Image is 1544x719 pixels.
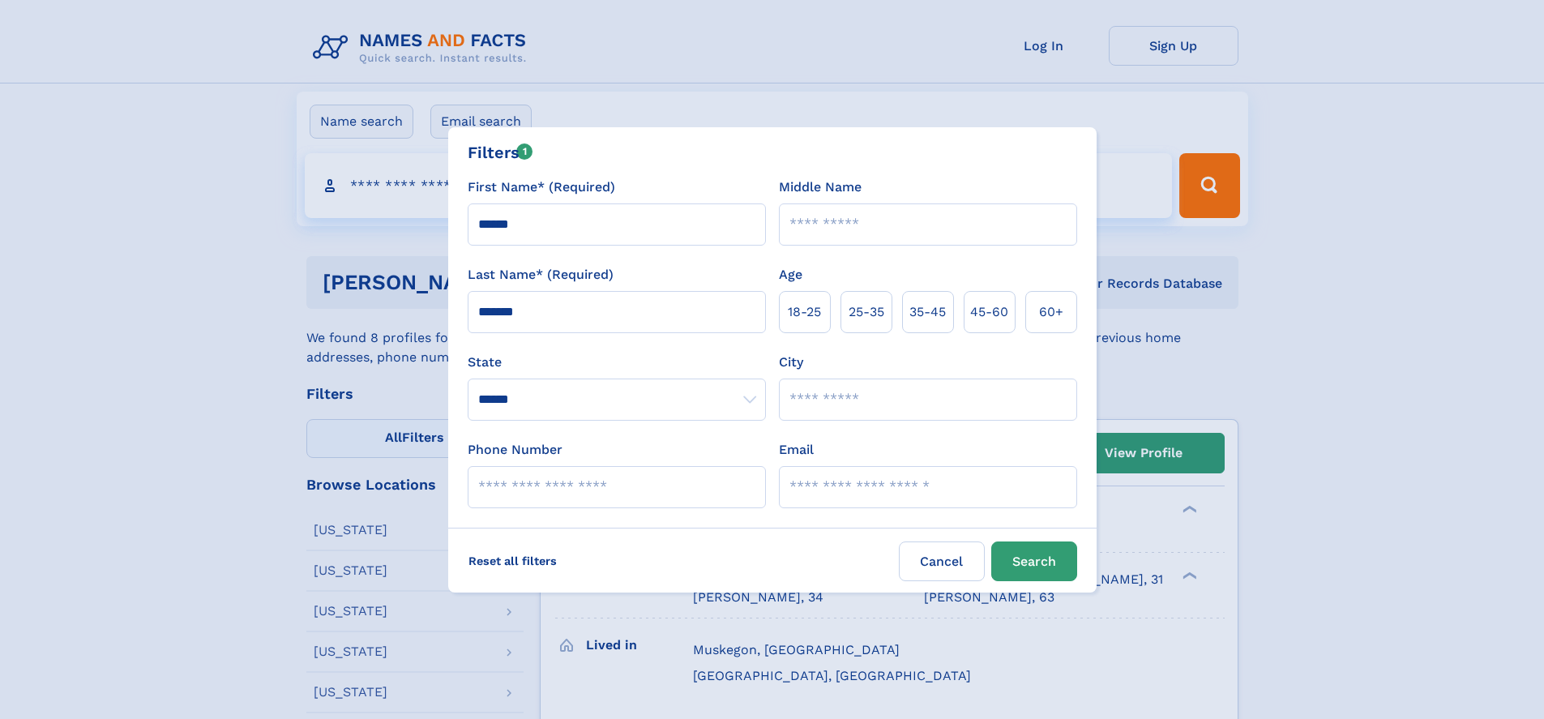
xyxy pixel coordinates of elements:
[468,265,614,285] label: Last Name* (Required)
[991,541,1077,581] button: Search
[849,302,884,322] span: 25‑35
[779,265,802,285] label: Age
[779,353,803,372] label: City
[899,541,985,581] label: Cancel
[458,541,567,580] label: Reset all filters
[788,302,821,322] span: 18‑25
[779,440,814,460] label: Email
[970,302,1008,322] span: 45‑60
[468,140,533,165] div: Filters
[468,440,562,460] label: Phone Number
[909,302,946,322] span: 35‑45
[468,178,615,197] label: First Name* (Required)
[779,178,862,197] label: Middle Name
[468,353,766,372] label: State
[1039,302,1063,322] span: 60+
